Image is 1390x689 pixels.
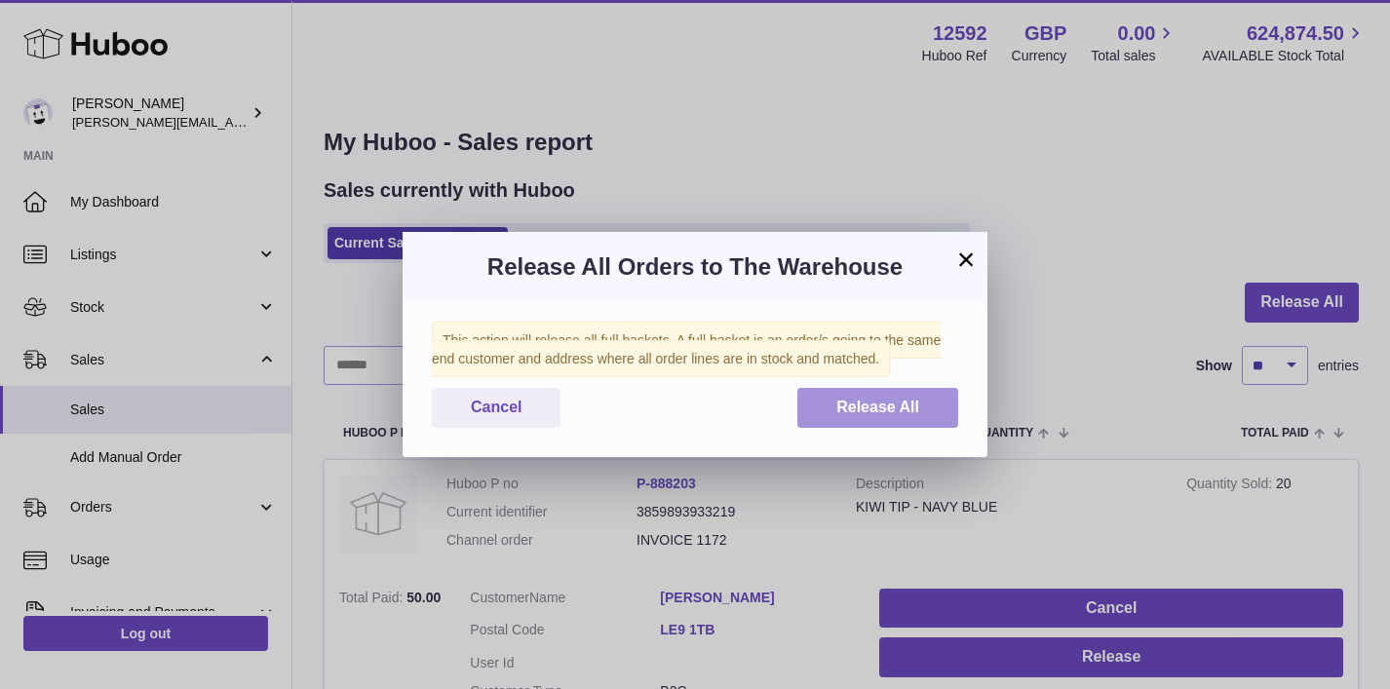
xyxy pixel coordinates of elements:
[471,399,521,415] span: Cancel
[432,251,958,283] h3: Release All Orders to The Warehouse
[432,388,560,428] button: Cancel
[432,322,941,377] span: This action will release all full baskets. A full basket is an order/s going to the same end cust...
[836,399,919,415] span: Release All
[797,388,958,428] button: Release All
[954,248,978,271] button: ×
